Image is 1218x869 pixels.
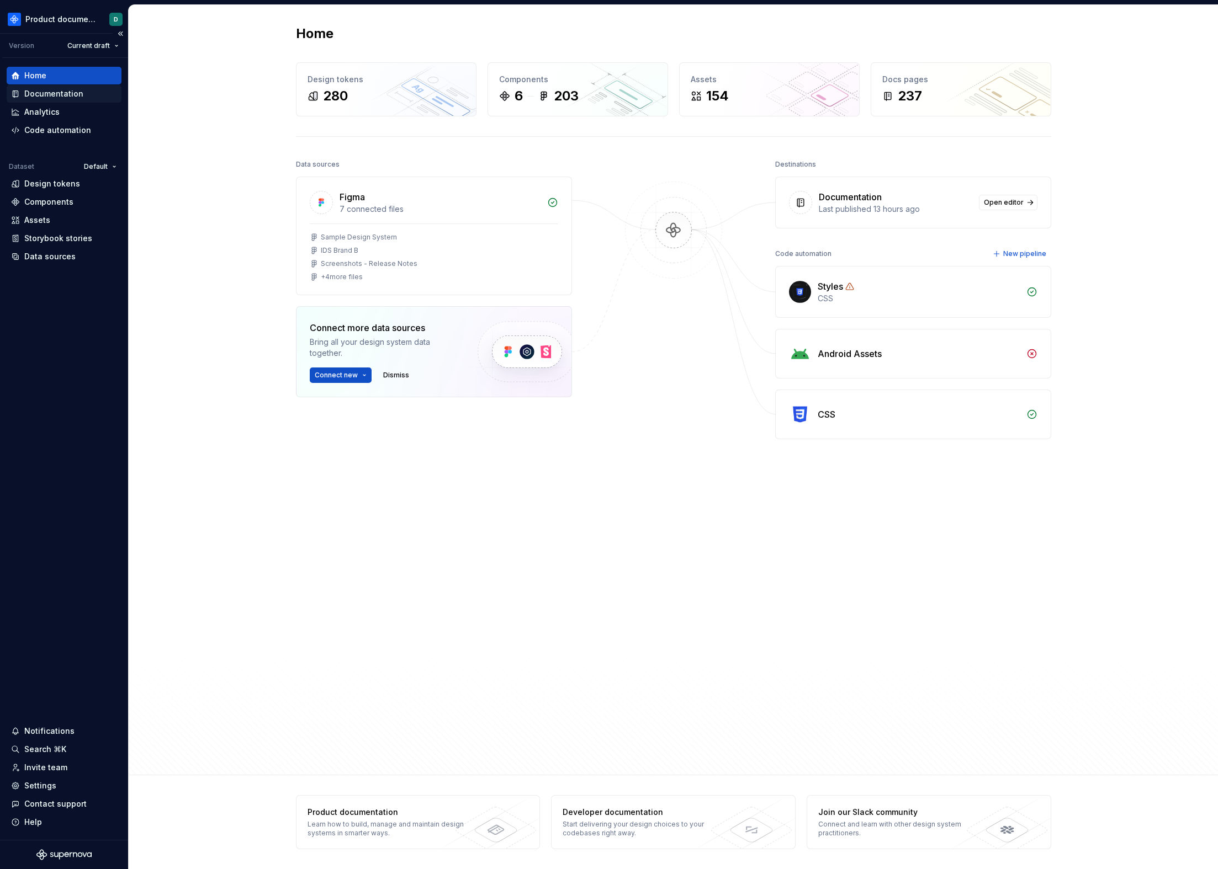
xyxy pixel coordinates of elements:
[7,175,121,193] a: Design tokens
[488,62,668,116] a: Components6203
[679,62,860,116] a: Assets154
[551,795,796,849] a: Developer documentationStart delivering your design choices to your codebases right away.
[315,371,358,380] span: Connect new
[819,204,972,215] div: Last published 13 hours ago
[818,280,843,293] div: Styles
[7,230,121,247] a: Storybook stories
[383,371,409,380] span: Dismiss
[24,798,87,809] div: Contact support
[882,74,1040,85] div: Docs pages
[7,248,121,265] a: Data sources
[340,190,365,204] div: Figma
[984,198,1024,207] span: Open editor
[8,13,21,26] img: 87691e09-aac2-46b6-b153-b9fe4eb63333.png
[24,726,75,737] div: Notifications
[24,125,91,136] div: Code automation
[321,246,358,255] div: IDS Brand B
[2,7,126,31] button: Product documentationD
[340,204,541,215] div: 7 connected files
[24,70,46,81] div: Home
[979,195,1037,210] a: Open editor
[24,817,42,828] div: Help
[9,162,34,171] div: Dataset
[114,15,118,24] div: D
[7,777,121,795] a: Settings
[24,251,76,262] div: Data sources
[24,762,67,773] div: Invite team
[24,106,60,118] div: Analytics
[7,759,121,776] a: Invite team
[308,807,468,818] div: Product documentation
[818,807,979,818] div: Join our Slack community
[296,177,572,295] a: Figma7 connected filesSample Design SystemIDS Brand BScreenshots - Release Notes+4more files
[7,795,121,813] button: Contact support
[62,38,124,54] button: Current draft
[7,121,121,139] a: Code automation
[321,259,417,268] div: Screenshots - Release Notes
[308,820,468,838] div: Learn how to build, manage and maintain design systems in smarter ways.
[818,293,1020,304] div: CSS
[321,233,397,242] div: Sample Design System
[515,87,523,105] div: 6
[378,367,414,383] button: Dismiss
[24,233,92,244] div: Storybook stories
[7,740,121,758] button: Search ⌘K
[7,193,121,211] a: Components
[871,62,1051,116] a: Docs pages237
[499,74,656,85] div: Components
[24,178,80,189] div: Design tokens
[296,25,333,42] h2: Home
[563,807,723,818] div: Developer documentation
[563,820,723,838] div: Start delivering your design choices to your codebases right away.
[310,321,459,334] div: Connect more data sources
[310,337,459,359] div: Bring all your design system data together.
[898,87,922,105] div: 237
[818,820,979,838] div: Connect and learn with other design system practitioners.
[308,74,465,85] div: Design tokens
[7,211,121,229] a: Assets
[554,87,579,105] div: 203
[819,190,882,204] div: Documentation
[67,41,110,50] span: Current draft
[9,41,34,50] div: Version
[113,26,128,41] button: Collapse sidebar
[7,85,121,103] a: Documentation
[24,215,50,226] div: Assets
[25,14,96,25] div: Product documentation
[1003,249,1046,258] span: New pipeline
[323,87,348,105] div: 280
[818,408,835,421] div: CSS
[24,196,73,207] div: Components
[775,246,832,262] div: Code automation
[818,347,882,360] div: Android Assets
[775,157,816,172] div: Destinations
[84,162,108,171] span: Default
[296,62,476,116] a: Design tokens280
[7,722,121,740] button: Notifications
[24,88,83,99] div: Documentation
[310,367,372,383] button: Connect new
[321,273,363,281] div: + 4 more files
[79,159,121,174] button: Default
[706,87,729,105] div: 154
[296,157,340,172] div: Data sources
[24,744,66,755] div: Search ⌘K
[7,103,121,121] a: Analytics
[7,67,121,84] a: Home
[296,795,541,849] a: Product documentationLearn how to build, manage and maintain design systems in smarter ways.
[691,74,848,85] div: Assets
[807,795,1051,849] a: Join our Slack communityConnect and learn with other design system practitioners.
[989,246,1051,262] button: New pipeline
[24,780,56,791] div: Settings
[36,849,92,860] svg: Supernova Logo
[7,813,121,831] button: Help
